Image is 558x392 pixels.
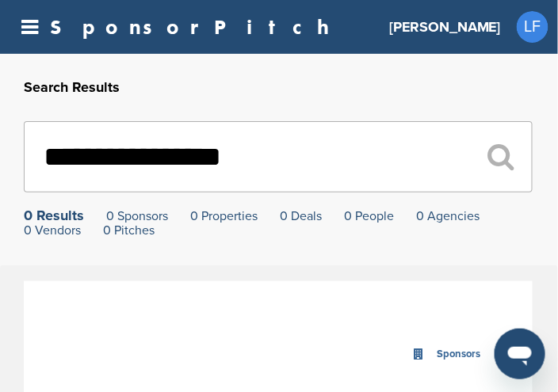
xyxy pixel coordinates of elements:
[416,208,480,224] a: 0 Agencies
[389,10,501,44] a: [PERSON_NAME]
[389,16,501,38] h3: [PERSON_NAME]
[344,208,394,224] a: 0 People
[433,345,484,363] div: Sponsors
[280,208,322,224] a: 0 Deals
[50,17,339,37] a: SponsorPitch
[106,208,168,224] a: 0 Sponsors
[495,329,545,379] iframe: Button to launch messaging window
[24,208,84,223] div: 0 Results
[190,208,258,224] a: 0 Properties
[517,11,548,43] a: LF
[24,223,81,238] a: 0 Vendors
[103,223,155,238] a: 0 Pitches
[24,77,533,98] h2: Search Results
